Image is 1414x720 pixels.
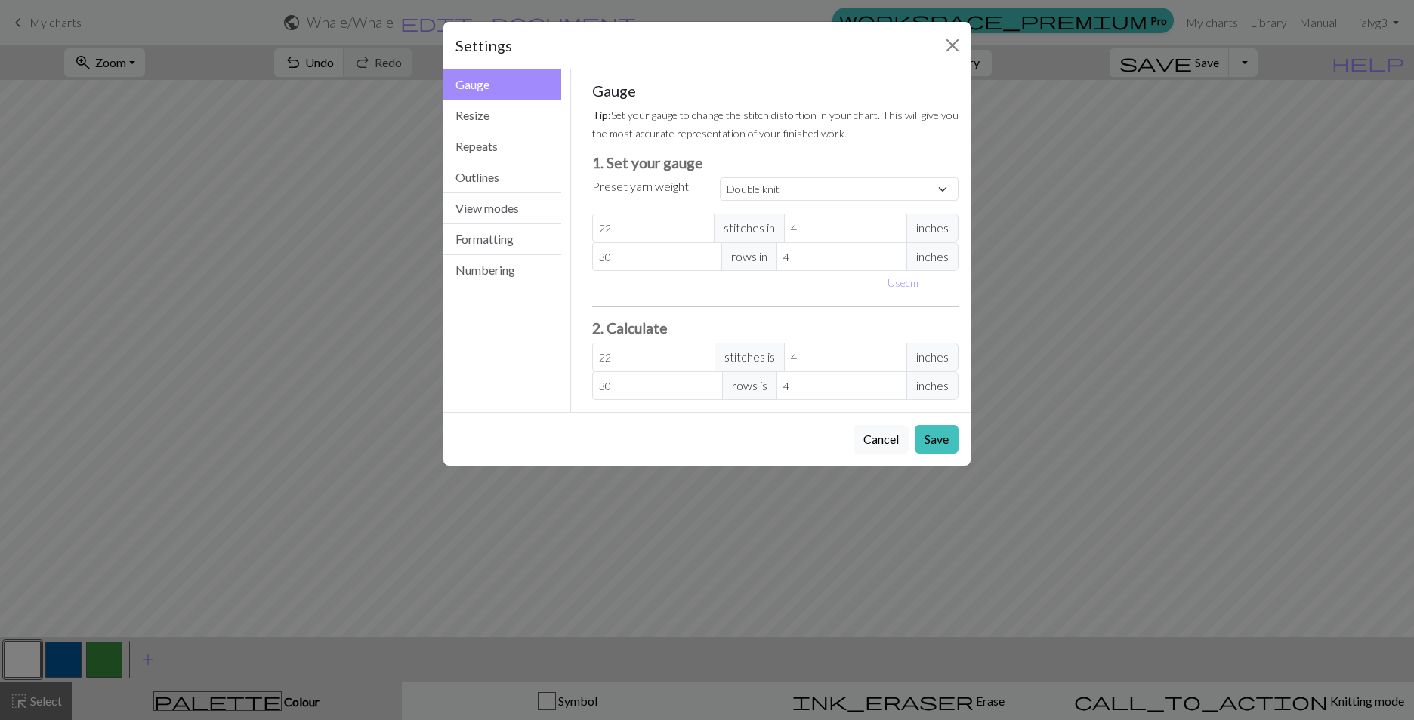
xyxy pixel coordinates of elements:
[592,109,959,140] small: Set your gauge to change the stitch distortion in your chart. This will give you the most accurat...
[940,33,965,57] button: Close
[906,214,959,242] span: inches
[854,425,909,454] button: Cancel
[592,319,959,337] h3: 2. Calculate
[592,177,689,195] label: Preset yarn weight
[443,100,561,131] button: Resize
[881,271,925,294] button: Usecm
[915,425,959,454] button: Save
[443,131,561,162] button: Repeats
[906,242,959,271] span: inches
[906,371,959,400] span: inches
[592,82,959,100] h5: Gauge
[722,371,777,400] span: rows is
[906,343,959,371] span: inches
[592,109,611,122] strong: Tip:
[455,34,512,57] h5: Settings
[714,214,785,242] span: stitches in
[715,343,785,371] span: stitches is
[443,162,561,193] button: Outlines
[443,69,561,100] button: Gauge
[443,224,561,255] button: Formatting
[443,255,561,285] button: Numbering
[592,154,959,171] h3: 1. Set your gauge
[443,193,561,224] button: View modes
[721,242,777,271] span: rows in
